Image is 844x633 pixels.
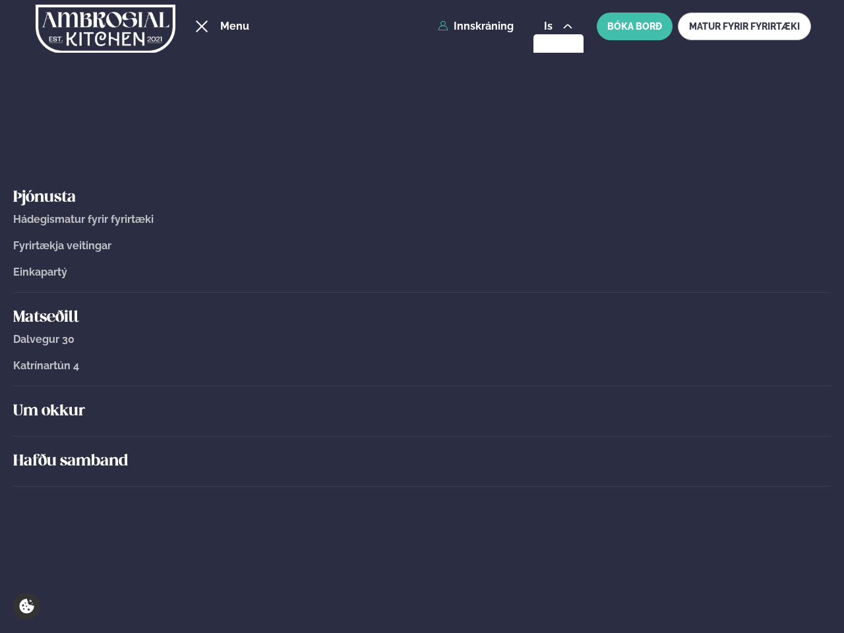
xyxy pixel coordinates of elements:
img: logo [36,2,175,56]
a: Katrínartún 4 [13,360,831,372]
button: BÓKA BORÐ [597,13,673,40]
span: Hádegismatur fyrir fyrirtæki [13,213,154,226]
span: is [544,21,557,32]
a: Þjónusta [13,187,831,208]
a: Fyrirtækja veitingar [13,240,831,252]
span: Dalvegur 30 [13,333,75,346]
span: Katrínartún 4 [13,359,79,372]
a: Hafðu samband [13,451,831,472]
a: Matseðill [13,307,831,328]
a: Um okkur [13,401,831,422]
button: is [533,21,583,32]
button: hamburger [194,18,210,34]
a: Einkapartý [13,266,831,278]
a: MATUR FYRIR FYRIRTÆKI [678,13,811,40]
span: Einkapartý [13,266,67,278]
a: Hádegismatur fyrir fyrirtæki [13,214,831,226]
span: Fyrirtækja veitingar [13,239,111,252]
a: Dalvegur 30 [13,334,831,346]
a: Cookie settings [13,593,40,620]
a: Innskráning [438,20,514,32]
